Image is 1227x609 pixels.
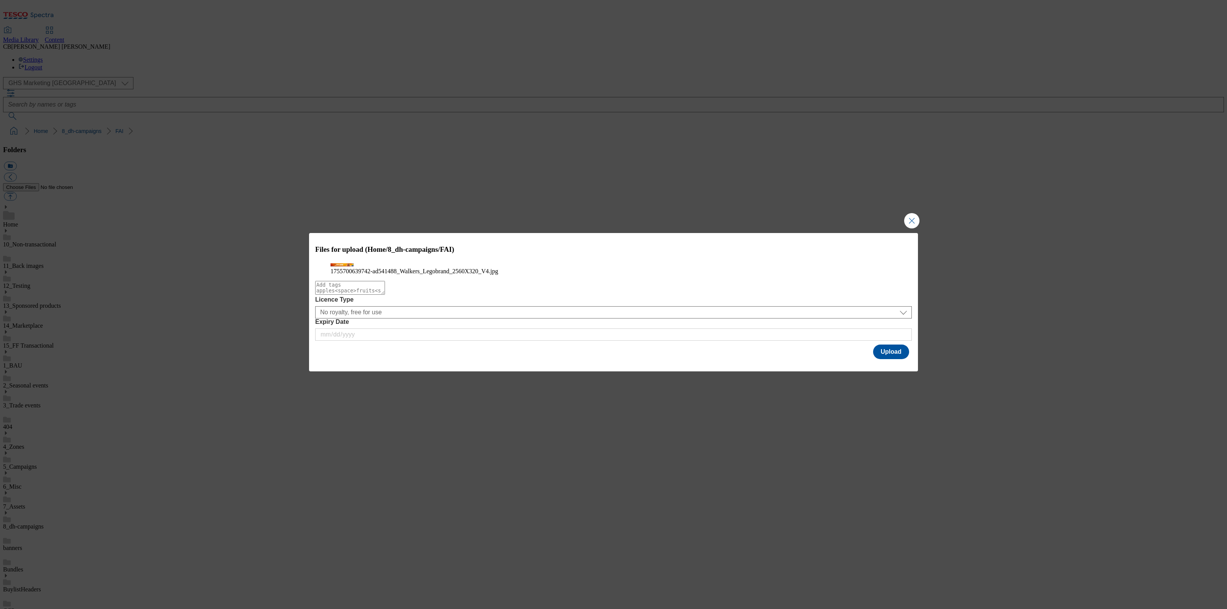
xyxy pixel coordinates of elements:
[315,245,912,254] h3: Files for upload (Home/8_dh-campaigns/FAI)
[309,233,918,371] div: Modal
[315,318,912,325] label: Expiry Date
[873,345,909,359] button: Upload
[331,263,354,266] img: preview
[315,296,912,303] label: Licence Type
[331,268,896,275] figcaption: 1755700639742-ad541488_Walkers_Legobrand_2560X320_V4.jpg
[904,213,919,228] button: Close Modal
